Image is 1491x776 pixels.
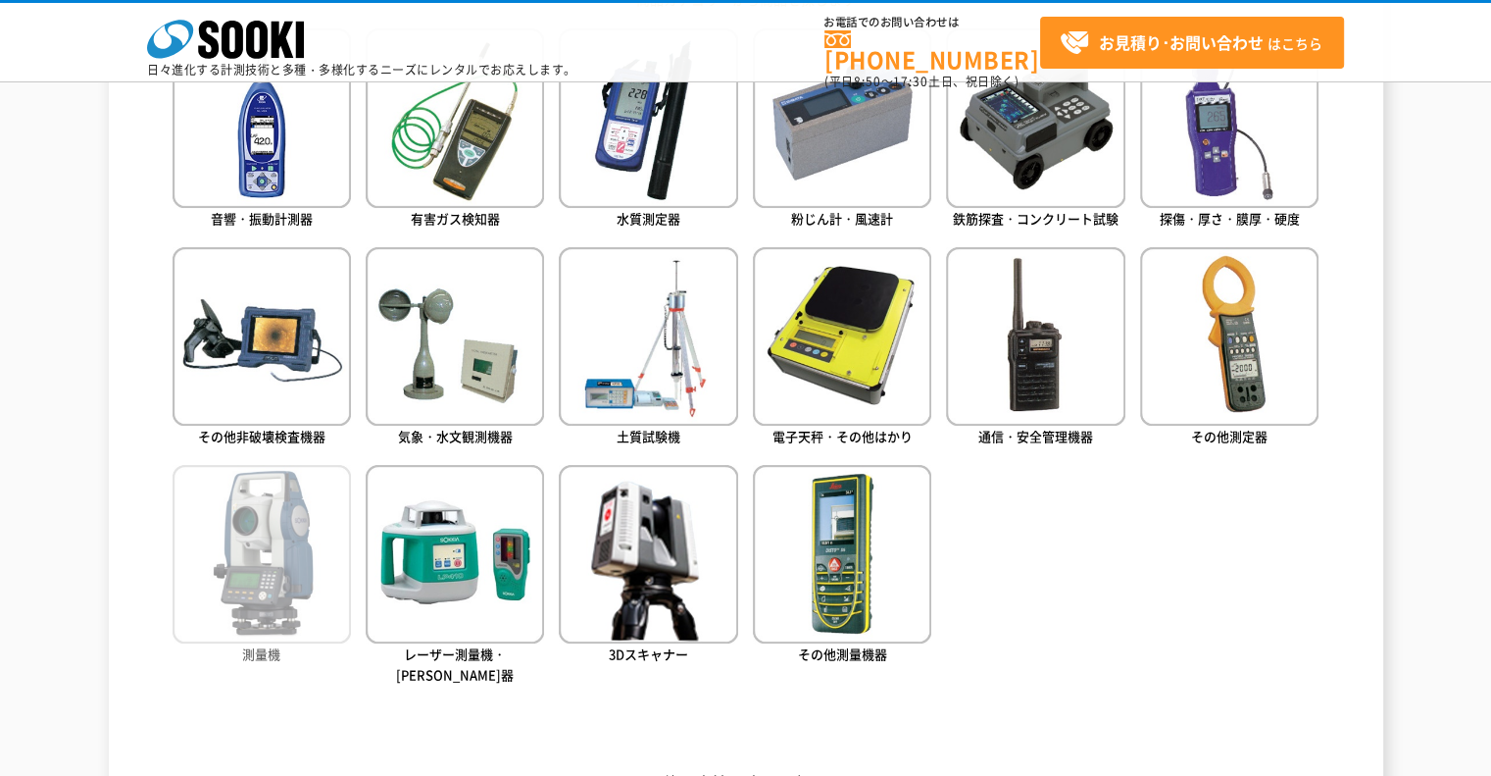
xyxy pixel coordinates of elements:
img: 水質測定器 [559,28,737,207]
span: 気象・水文観測機器 [398,427,513,445]
span: 探傷・厚さ・膜厚・硬度 [1160,209,1300,228]
a: [PHONE_NUMBER] [824,30,1040,71]
img: 気象・水文観測機器 [366,247,544,426]
span: 土質試験機 [617,427,680,445]
a: 有害ガス検知器 [366,28,544,232]
img: その他非破壊検査機器 [173,247,351,426]
span: 測量機 [242,645,280,663]
img: 測量機 [173,465,351,644]
span: 音響・振動計測器 [211,209,313,228]
span: はこちら [1060,28,1322,58]
img: 3Dスキャナー [559,465,737,644]
a: 音響・振動計測器 [173,28,351,232]
span: その他測定器 [1191,427,1267,445]
a: 水質測定器 [559,28,737,232]
img: その他測量機器 [753,465,931,644]
strong: お見積り･お問い合わせ [1099,30,1264,54]
a: 土質試験機 [559,247,737,450]
a: レーザー測量機・[PERSON_NAME]器 [366,465,544,689]
img: その他測定器 [1140,247,1318,426]
a: お見積り･お問い合わせはこちら [1040,17,1344,69]
span: お電話でのお問い合わせは [824,17,1040,28]
span: 水質測定器 [617,209,680,228]
a: 気象・水文観測機器 [366,247,544,450]
a: 探傷・厚さ・膜厚・硬度 [1140,28,1318,232]
span: (平日 ～ 土日、祝日除く) [824,73,1019,90]
a: 通信・安全管理機器 [946,247,1124,450]
span: 粉じん計・風速計 [791,209,893,228]
a: その他測量機器 [753,465,931,668]
img: 通信・安全管理機器 [946,247,1124,426]
img: 音響・振動計測器 [173,28,351,207]
a: その他測定器 [1140,247,1318,450]
span: 3Dスキャナー [609,645,688,663]
span: 17:30 [893,73,928,90]
span: その他測量機器 [798,645,887,663]
span: 電子天秤・その他はかり [772,427,913,445]
img: 探傷・厚さ・膜厚・硬度 [1140,28,1318,207]
span: レーザー測量機・[PERSON_NAME]器 [396,645,514,684]
a: 電子天秤・その他はかり [753,247,931,450]
img: 鉄筋探査・コンクリート試験 [946,28,1124,207]
a: 3Dスキャナー [559,465,737,668]
img: レーザー測量機・墨出器 [366,465,544,644]
span: その他非破壊検査機器 [198,427,325,445]
img: 土質試験機 [559,247,737,426]
a: 測量機 [173,465,351,668]
img: 粉じん計・風速計 [753,28,931,207]
span: 鉄筋探査・コンクリート試験 [953,209,1118,228]
p: 日々進化する計測技術と多種・多様化するニーズにレンタルでお応えします。 [147,64,576,76]
img: 有害ガス検知器 [366,28,544,207]
a: 粉じん計・風速計 [753,28,931,232]
a: 鉄筋探査・コンクリート試験 [946,28,1124,232]
a: その他非破壊検査機器 [173,247,351,450]
span: 有害ガス検知器 [411,209,500,228]
span: 通信・安全管理機器 [978,427,1093,445]
span: 8:50 [854,73,881,90]
img: 電子天秤・その他はかり [753,247,931,426]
